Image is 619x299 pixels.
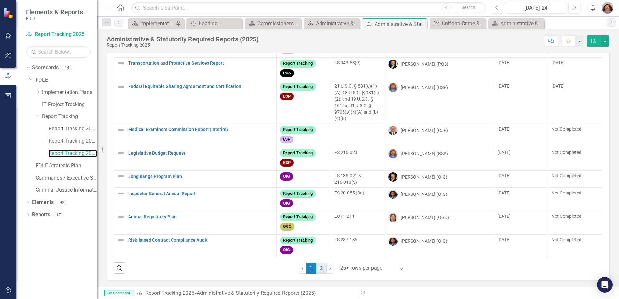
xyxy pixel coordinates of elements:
a: Commissioner's Report [247,19,299,28]
td: Double-Click to Edit [548,171,602,188]
span: OIG [280,172,293,181]
img: Darrick Waller [388,60,398,69]
td: Double-Click to Edit [331,81,385,124]
span: [DATE] [497,127,511,132]
td: Double-Click to Edit [548,81,602,124]
button: [DATE]-24 [505,2,567,14]
span: FS 20.055 (8a) [334,190,364,195]
div: Not Completed [551,126,599,132]
span: POS [280,69,294,77]
span: Report Tracking [280,126,316,134]
td: Double-Click to Edit [548,188,602,211]
a: FDLE Strategic Plan [36,162,97,170]
div: [PERSON_NAME] (CJP) [401,127,448,134]
img: Not Defined [117,190,125,197]
span: [DATE] [497,83,511,89]
a: Criminal Justice Information Services [36,186,97,194]
div: Not Completed [551,172,599,179]
td: Double-Click to Edit [385,81,494,124]
a: Elements [32,199,54,206]
td: Double-Click to Edit [494,211,548,234]
a: IT Project Tracking [42,101,97,108]
a: Loading... [188,19,241,28]
td: Double-Click to Edit [276,171,331,188]
div: [DATE]-24 [507,4,565,12]
img: Heather Pence [388,172,398,182]
td: Double-Click to Edit [494,147,548,171]
div: » [136,290,353,297]
span: By Scorecard [104,290,133,296]
div: Not Completed [551,237,599,243]
span: BSP [280,93,294,101]
a: Report Tracking 2025 [49,150,97,157]
td: Double-Click to Edit Right Click for Context Menu [114,171,277,188]
button: Rachel Truxell [602,2,613,14]
div: 42 [57,200,67,205]
div: [PERSON_NAME] (OIG) [401,238,447,244]
div: [PERSON_NAME] (POS) [401,61,448,67]
td: Double-Click to Edit [276,57,331,81]
button: Search [452,3,485,12]
td: Double-Click to Edit [276,147,331,171]
td: Double-Click to Edit [276,188,331,211]
td: Double-Click to Edit [276,211,331,234]
span: Search [461,5,475,10]
td: Double-Click to Edit [385,57,494,81]
td: Double-Click to Edit [548,234,602,258]
span: EO11-211 [334,214,355,219]
td: Double-Click to Edit Right Click for Context Menu [114,211,277,234]
td: Double-Click to Edit [331,124,385,147]
div: Loading... [199,19,241,28]
td: Double-Click to Edit [276,124,331,147]
td: Double-Click to Edit [548,211,602,234]
td: Double-Click to Edit [331,147,385,171]
img: Brett Kirkland [388,126,398,135]
span: BSP [280,159,294,167]
td: Double-Click to Edit [548,124,602,147]
span: OIG [280,246,293,254]
div: 14 [62,65,72,71]
div: Administrative & Statutorily Required Reports (2025) [375,20,425,28]
td: Double-Click to Edit [331,234,385,258]
div: [PERSON_NAME] (OIG) [401,191,447,197]
a: Reports [32,211,50,218]
span: [DATE] [497,173,511,178]
span: Report Tracking [280,190,316,198]
div: Not Completed [551,190,599,196]
td: Double-Click to Edit [494,171,548,188]
a: 2 [316,263,327,274]
td: Double-Click to Edit [494,81,548,124]
span: FS 287.136 [334,237,357,242]
a: Report Tracking [42,113,97,120]
img: Kate Holmes [388,213,398,222]
span: Report Tracking [280,213,316,221]
span: CJP [280,136,293,144]
span: [DATE] [497,60,511,65]
span: - [334,127,336,132]
img: Not Defined [117,60,125,67]
a: Transportation and Protective Services Report [128,61,273,66]
a: Report Tracking 2025 [145,290,194,296]
img: Not Defined [117,149,125,157]
td: Double-Click to Edit Right Click for Context Menu [114,147,277,171]
td: Double-Click to Edit [385,211,494,234]
a: FDLE [36,76,97,84]
td: Double-Click to Edit [331,171,385,188]
td: Double-Click to Edit [385,234,494,258]
div: 17 [53,212,64,217]
input: Search ClearPoint... [131,2,486,14]
td: Double-Click to Edit Right Click for Context Menu [114,234,277,258]
img: Not Defined [117,172,125,180]
td: Double-Click to Edit [331,188,385,211]
td: Double-Click to Edit Right Click for Context Menu [114,124,277,147]
div: Open Intercom Messenger [597,277,613,293]
div: Implementation Plan FY23/24 [140,19,174,28]
td: Double-Click to Edit [494,188,548,211]
img: ClearPoint Strategy [3,7,15,19]
div: Administrative & Statutorily Required Reports (2024) [316,19,358,28]
td: Double-Click to Edit [494,124,548,147]
div: [PERSON_NAME] (BSP) [401,150,448,157]
span: OIG [280,199,293,207]
span: ‹ [302,265,303,271]
a: Report Tracking 2024 [49,138,97,145]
